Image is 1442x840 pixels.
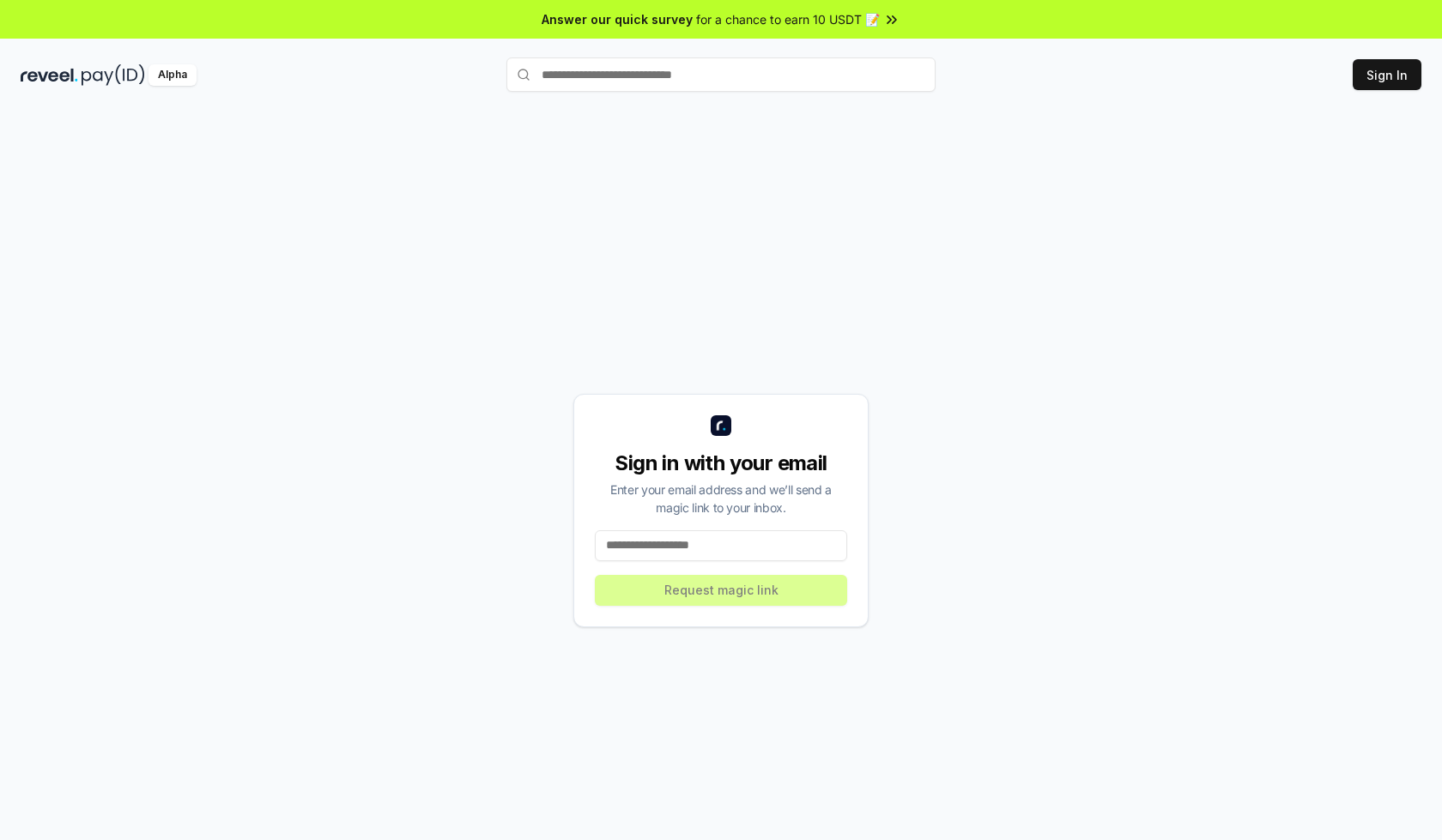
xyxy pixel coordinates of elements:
[148,64,197,86] div: Alpha
[711,415,731,436] img: logo_small
[82,64,145,86] img: pay_id
[595,450,847,477] div: Sign in with your email
[696,10,880,28] span: for a chance to earn 10 USDT 📝
[21,64,78,86] img: reveel_dark
[595,480,847,517] div: Enter your email address and we’ll send a magic link to your inbox.
[542,10,693,28] span: Answer our quick survey
[1353,59,1421,90] button: Sign In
